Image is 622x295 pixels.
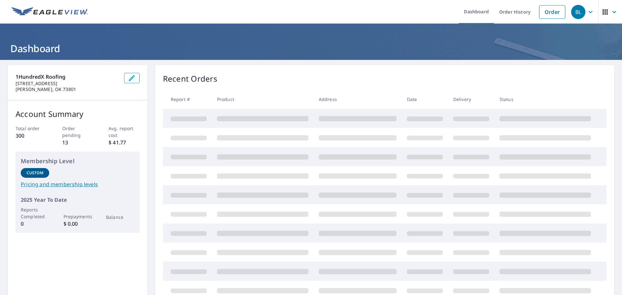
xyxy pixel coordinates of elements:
th: Address [314,90,402,109]
th: Report # [163,90,212,109]
th: Product [212,90,314,109]
th: Date [402,90,448,109]
p: Account Summary [16,108,140,120]
p: $ 41.77 [109,139,140,146]
p: 300 [16,132,47,140]
a: Order [539,5,565,19]
p: [STREET_ADDRESS] [16,81,119,86]
p: Recent Orders [163,73,217,85]
h1: Dashboard [8,42,614,55]
p: 2025 Year To Date [21,196,134,204]
div: BL [571,5,585,19]
a: Pricing and membership levels [21,180,134,188]
p: Total order [16,125,47,132]
p: 0 [21,220,49,228]
th: Delivery [448,90,494,109]
p: Avg. report cost [109,125,140,139]
p: Order pending [62,125,93,139]
p: [PERSON_NAME], OK 73801 [16,86,119,92]
p: Reports Completed [21,206,49,220]
p: Balance [106,214,134,221]
p: $ 0.00 [63,220,92,228]
p: Custom [27,170,43,176]
p: Membership Level [21,157,134,165]
p: 1HundredX Roofing [16,73,119,81]
th: Status [494,90,596,109]
p: 13 [62,139,93,146]
img: EV Logo [12,7,88,17]
p: Prepayments [63,213,92,220]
